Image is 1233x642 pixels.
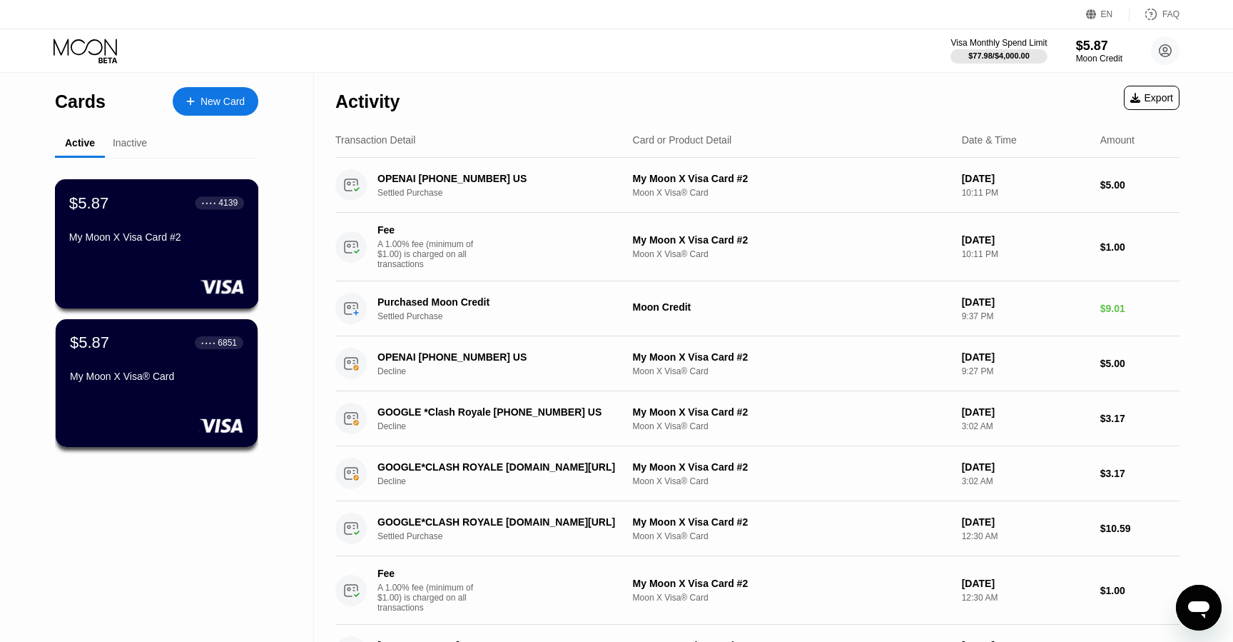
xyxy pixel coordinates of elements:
[335,556,1179,625] div: FeeA 1.00% fee (minimum of $1.00) is charged on all transactionsMy Moon X Visa Card #2Moon X Visa...
[55,91,106,112] div: Cards
[968,51,1030,60] div: $77.98 / $4,000.00
[962,593,1089,603] div: 12:30 AM
[1100,179,1179,191] div: $5.00
[202,201,216,205] div: ● ● ● ●
[377,188,635,198] div: Settled Purchase
[335,213,1179,281] div: FeeA 1.00% fee (minimum of $1.00) is charged on all transactionsMy Moon X Visa Card #2Moon X Visa...
[1100,413,1179,424] div: $3.17
[1076,39,1122,54] div: $5.87
[633,249,950,259] div: Moon X Visa® Card
[335,336,1179,391] div: OPENAI [PHONE_NUMBER] USDeclineMy Moon X Visa Card #2Moon X Visa® Card[DATE]9:27 PM$5.00
[335,391,1179,446] div: GOOGLE *Clash Royale [PHONE_NUMBER] USDeclineMy Moon X Visa Card #2Moon X Visa® Card[DATE]3:02 AM...
[633,366,950,376] div: Moon X Visa® Card
[173,87,258,116] div: New Card
[1100,241,1179,253] div: $1.00
[377,461,616,473] div: GOOGLE*CLASH ROYALE [DOMAIN_NAME][URL]
[1100,303,1179,314] div: $9.01
[69,194,109,212] div: $5.87
[377,421,635,431] div: Decline
[633,531,950,541] div: Moon X Visa® Card
[962,173,1089,184] div: [DATE]
[962,421,1089,431] div: 3:02 AM
[1100,134,1135,146] div: Amount
[633,578,950,589] div: My Moon X Visa Card #2
[56,319,258,447] div: $5.87● ● ● ●6851My Moon X Visa® Card
[377,173,616,184] div: OPENAI [PHONE_NUMBER] US
[962,406,1089,418] div: [DATE]
[70,333,109,352] div: $5.87
[377,583,484,613] div: A 1.00% fee (minimum of $1.00) is charged on all transactions
[633,461,950,473] div: My Moon X Visa Card #2
[377,568,477,579] div: Fee
[962,188,1089,198] div: 10:11 PM
[633,234,950,246] div: My Moon X Visa Card #2
[633,301,950,313] div: Moon Credit
[377,224,477,236] div: Fee
[113,137,147,149] div: Inactive
[335,281,1179,336] div: Purchased Moon CreditSettled PurchaseMoon Credit[DATE]9:37 PM$9.01
[962,516,1089,528] div: [DATE]
[335,501,1179,556] div: GOOGLE*CLASH ROYALE [DOMAIN_NAME][URL]Settled PurchaseMy Moon X Visa Card #2Moon X Visa® Card[DAT...
[1130,92,1173,104] div: Export
[377,516,616,528] div: GOOGLE*CLASH ROYALE [DOMAIN_NAME][URL]
[377,531,635,541] div: Settled Purchase
[962,366,1089,376] div: 9:27 PM
[218,198,238,208] div: 4139
[377,366,635,376] div: Decline
[218,338,237,348] div: 6851
[377,351,616,363] div: OPENAI [PHONE_NUMBER] US
[962,311,1089,321] div: 9:37 PM
[335,446,1179,501] div: GOOGLE*CLASH ROYALE [DOMAIN_NAME][URL]DeclineMy Moon X Visa Card #2Moon X Visa® Card[DATE]3:02 AM...
[633,593,950,603] div: Moon X Visa® Card
[962,249,1089,259] div: 10:11 PM
[377,476,635,486] div: Decline
[962,351,1089,363] div: [DATE]
[633,134,732,146] div: Card or Product Detail
[335,158,1179,213] div: OPENAI [PHONE_NUMBER] USSettled PurchaseMy Moon X Visa Card #2Moon X Visa® Card[DATE]10:11 PM$5.00
[962,296,1089,308] div: [DATE]
[962,531,1089,541] div: 12:30 AM
[633,406,950,418] div: My Moon X Visa Card #2
[1176,585,1222,631] iframe: Кнопка запуска окна обмена сообщениями
[56,180,258,308] div: $5.87● ● ● ●4139My Moon X Visa Card #2
[1100,468,1179,479] div: $3.17
[962,134,1017,146] div: Date & Time
[950,38,1047,64] div: Visa Monthly Spend Limit$77.98/$4,000.00
[1130,7,1179,21] div: FAQ
[1101,9,1113,19] div: EN
[1100,523,1179,534] div: $10.59
[65,137,95,149] div: Active
[335,91,400,112] div: Activity
[633,351,950,363] div: My Moon X Visa Card #2
[1100,358,1179,369] div: $5.00
[201,96,245,108] div: New Card
[377,239,484,269] div: A 1.00% fee (minimum of $1.00) is charged on all transactions
[70,371,243,382] div: My Moon X Visa® Card
[1086,7,1130,21] div: EN
[1076,54,1122,64] div: Moon Credit
[335,134,415,146] div: Transaction Detail
[633,188,950,198] div: Moon X Visa® Card
[201,341,215,345] div: ● ● ● ●
[377,296,616,308] div: Purchased Moon Credit
[962,476,1089,486] div: 3:02 AM
[633,173,950,184] div: My Moon X Visa Card #2
[962,461,1089,473] div: [DATE]
[1100,585,1179,596] div: $1.00
[1076,39,1122,64] div: $5.87Moon Credit
[377,311,635,321] div: Settled Purchase
[69,231,244,243] div: My Moon X Visa Card #2
[950,38,1047,48] div: Visa Monthly Spend Limit
[633,516,950,528] div: My Moon X Visa Card #2
[633,421,950,431] div: Moon X Visa® Card
[962,234,1089,246] div: [DATE]
[1124,86,1179,110] div: Export
[377,406,616,418] div: GOOGLE *Clash Royale [PHONE_NUMBER] US
[962,578,1089,589] div: [DATE]
[1162,9,1179,19] div: FAQ
[633,476,950,486] div: Moon X Visa® Card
